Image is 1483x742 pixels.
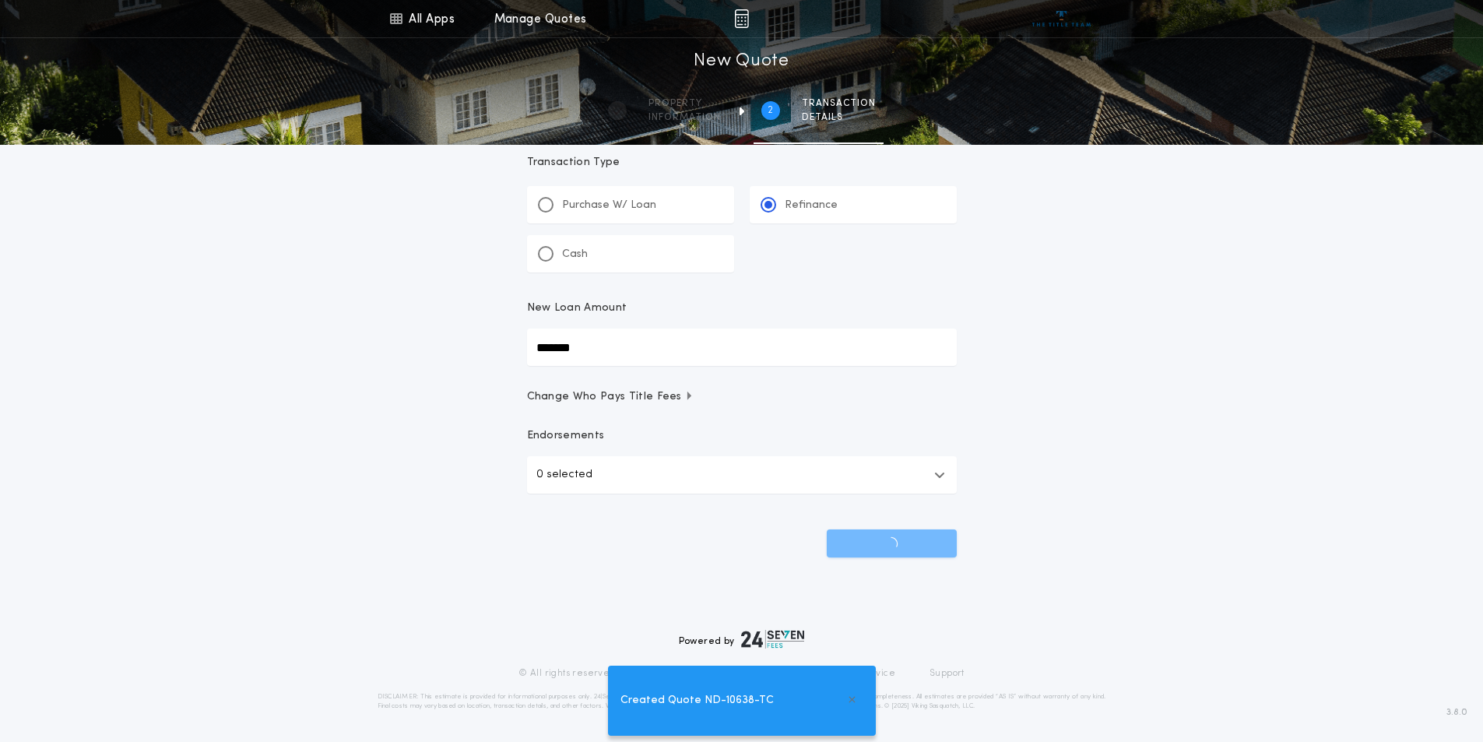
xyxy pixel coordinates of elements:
h1: New Quote [694,49,789,74]
button: 0 selected [527,456,957,494]
input: New Loan Amount [527,329,957,366]
span: Property [648,97,721,110]
span: Created Quote ND-10638-TC [620,692,774,709]
img: vs-icon [1032,11,1091,26]
span: details [802,111,876,124]
p: Purchase W/ Loan [562,198,656,213]
p: New Loan Amount [527,301,627,316]
p: Endorsements [527,428,957,444]
span: Change Who Pays Title Fees [527,389,694,405]
p: Refinance [785,198,838,213]
span: Transaction [802,97,876,110]
p: 0 selected [536,466,592,484]
p: Transaction Type [527,155,957,171]
img: logo [741,630,805,649]
h2: 2 [768,104,773,117]
p: Cash [562,247,588,262]
span: information [648,111,721,124]
img: img [734,9,749,28]
div: Powered by [679,630,805,649]
button: Change Who Pays Title Fees [527,389,957,405]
